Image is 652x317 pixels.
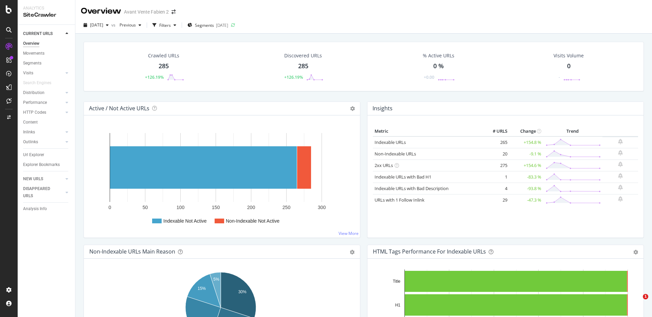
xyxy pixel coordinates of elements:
div: Inlinks [23,129,35,136]
th: Change [509,126,543,136]
a: Explorer Bookmarks [23,161,70,168]
button: Filters [150,20,179,31]
div: - [559,74,560,80]
div: Overview [81,5,121,17]
text: 100 [177,205,185,210]
text: 15% [198,286,206,291]
div: Performance [23,99,47,106]
a: Distribution [23,89,64,96]
div: Outlinks [23,138,38,146]
h4: Active / Not Active URLs [89,104,149,113]
button: Segments[DATE] [185,20,231,31]
a: Content [23,119,70,126]
div: Segments [23,60,41,67]
div: Visits [23,70,33,77]
td: -9.1 % [509,148,543,160]
a: Performance [23,99,64,106]
div: Overview [23,40,39,47]
text: 0 [109,205,111,210]
a: Inlinks [23,129,64,136]
button: [DATE] [81,20,111,31]
td: +154.8 % [509,136,543,148]
a: Analysis Info [23,205,70,212]
a: Search Engines [23,79,58,87]
a: HTTP Codes [23,109,64,116]
div: bell-plus [618,185,623,190]
a: CURRENT URLS [23,30,64,37]
div: DISAPPEARED URLS [23,185,57,200]
div: Visits Volume [554,52,584,59]
div: [DATE] [216,22,228,28]
div: Search Engines [23,79,51,87]
a: View More [339,230,359,236]
text: 150 [212,205,220,210]
iframe: Intercom live chat [629,294,645,310]
div: bell-plus [618,173,623,179]
text: 250 [283,205,291,210]
a: Indexable URLs with Bad H1 [375,174,431,180]
div: 0 % [433,62,444,71]
div: +0.00 [424,74,434,80]
text: 50 [143,205,148,210]
div: HTTP Codes [23,109,46,116]
a: NEW URLS [23,175,64,183]
div: gear [350,250,355,255]
div: HTML Tags Performance for Indexable URLs [373,248,486,255]
div: Avant Vente Fabien 2 [124,8,169,15]
td: 275 [482,160,509,171]
td: -93.8 % [509,183,543,194]
td: 4 [482,183,509,194]
td: 29 [482,194,509,206]
td: 265 [482,136,509,148]
div: Content [23,119,38,126]
a: Visits [23,70,64,77]
th: # URLS [482,126,509,136]
div: bell-plus [618,196,623,202]
div: arrow-right-arrow-left [171,10,176,14]
a: Movements [23,50,70,57]
a: Outlinks [23,138,64,146]
div: SiteCrawler [23,11,70,19]
a: Non-Indexable URLs [375,151,416,157]
th: Metric [373,126,482,136]
td: 1 [482,171,509,183]
text: Non-Indexable Not Active [226,218,279,224]
span: Previous [117,22,136,28]
h4: Insights [373,104,393,113]
div: bell-plus [618,150,623,155]
div: bell-plus [618,139,623,144]
td: -83.3 % [509,171,543,183]
div: gear [633,250,638,255]
div: Movements [23,50,44,57]
a: URLs with 1 Follow Inlink [375,197,424,203]
td: 20 [482,148,509,160]
td: +154.6 % [509,160,543,171]
span: vs [111,22,117,28]
div: bell-plus [618,162,623,167]
a: 2xx URLs [375,162,393,168]
span: 1 [643,294,648,299]
div: +126.19% [284,74,303,80]
div: Analysis Info [23,205,47,212]
div: 285 [159,62,169,71]
text: 30% [238,290,247,294]
text: 5% [213,277,219,282]
div: Url Explorer [23,151,44,158]
span: Segments [195,22,214,28]
i: Options [350,106,355,111]
div: Analytics [23,5,70,11]
div: Crawled URLs [148,52,179,59]
div: Filters [159,22,171,28]
div: 0 [567,62,570,71]
div: Discovered URLs [284,52,322,59]
text: Title [393,279,401,284]
div: NEW URLS [23,175,43,183]
div: Explorer Bookmarks [23,161,60,168]
div: 285 [298,62,308,71]
text: Indexable Not Active [163,218,207,224]
svg: A chart. [89,126,355,232]
a: Indexable URLs with Bad Description [375,185,449,191]
div: +126.19% [145,74,164,80]
a: Indexable URLs [375,139,406,145]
